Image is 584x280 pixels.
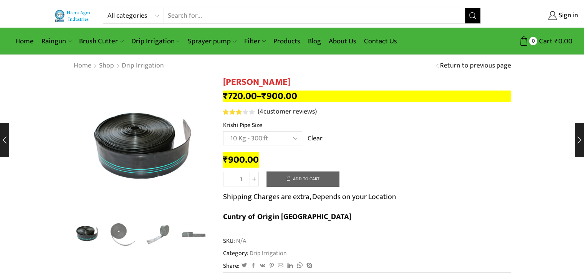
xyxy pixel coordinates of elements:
[71,217,103,249] a: 1
[178,219,210,249] li: 4 / 4
[261,88,297,104] bdi: 900.00
[223,109,254,115] div: Rated 3.25 out of 5
[73,61,164,71] nav: Breadcrumb
[223,109,256,115] span: 4
[71,219,103,249] li: 1 / 4
[121,61,164,71] a: Drip Irrigation
[223,191,396,203] p: Shipping Charges are extra, Depends on your Location
[304,32,325,50] a: Blog
[266,171,339,187] button: Add to cart
[178,219,210,250] a: 45
[465,8,480,23] button: Search button
[164,8,465,23] input: Search for...
[184,32,240,50] a: Sprayer pump
[12,32,38,50] a: Home
[492,9,578,23] a: Sign in
[73,77,212,215] div: 1 / 4
[107,219,139,250] img: Heera Flex Pipe
[107,219,139,249] li: 2 / 4
[261,88,266,104] span: ₹
[223,88,257,104] bdi: 720.00
[440,61,511,71] a: Return to previous page
[223,262,240,270] span: Share:
[99,61,114,71] a: Shop
[223,210,351,223] b: Cuntry of Origin [GEOGRAPHIC_DATA]
[258,107,317,117] a: (4customer reviews)
[223,237,511,245] span: SKU:
[223,121,262,130] label: Krishi Pipe Size
[142,219,174,250] a: 4
[142,219,174,249] li: 3 / 4
[248,248,287,258] a: Drip Irrigation
[554,35,572,47] bdi: 0.00
[235,237,246,245] span: N/A
[223,152,259,168] bdi: 900.00
[529,37,537,45] span: 0
[554,35,558,47] span: ₹
[232,172,250,186] input: Product quantity
[38,32,75,50] a: Raingun
[270,32,304,50] a: Products
[223,88,228,104] span: ₹
[557,11,578,21] span: Sign in
[75,32,127,50] a: Brush Cutter
[360,32,401,50] a: Contact Us
[325,32,360,50] a: About Us
[73,61,92,71] a: Home
[537,36,553,46] span: Cart
[223,109,243,115] span: Rated out of 5 based on customer ratings
[223,249,287,258] span: Category:
[127,32,184,50] a: Drip Irrigation
[308,134,323,144] a: Clear options
[260,106,263,117] span: 4
[223,152,228,168] span: ₹
[223,91,511,102] p: –
[223,77,511,88] h1: [PERSON_NAME]
[240,32,270,50] a: Filter
[488,34,572,48] a: 0 Cart ₹0.00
